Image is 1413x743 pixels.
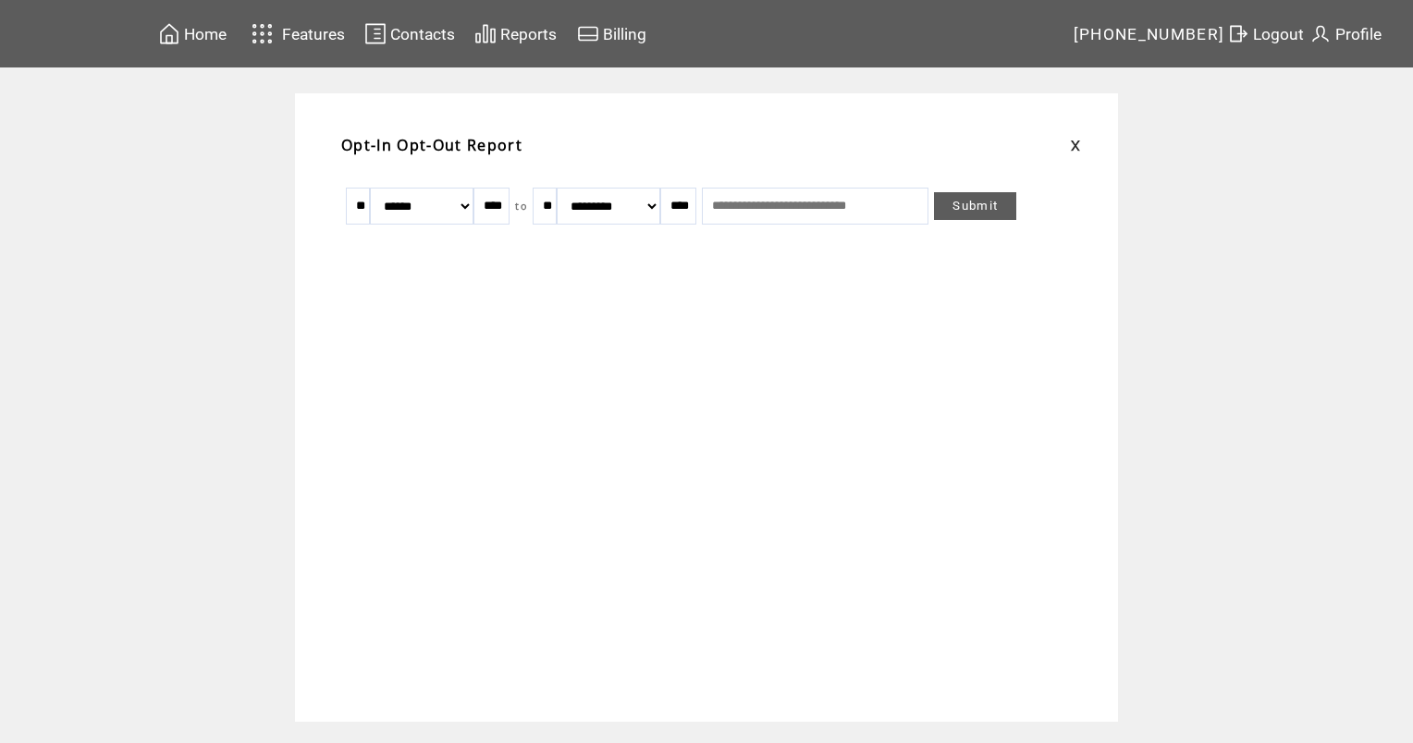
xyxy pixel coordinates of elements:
[934,192,1016,220] a: Submit
[1074,25,1225,43] span: [PHONE_NUMBER]
[364,22,387,45] img: contacts.svg
[515,200,527,213] span: to
[246,18,278,49] img: features.svg
[341,135,522,155] span: Opt-In Opt-Out Report
[1335,25,1382,43] span: Profile
[474,22,497,45] img: chart.svg
[472,19,559,48] a: Reports
[362,19,458,48] a: Contacts
[1253,25,1304,43] span: Logout
[390,25,455,43] span: Contacts
[158,22,180,45] img: home.svg
[500,25,557,43] span: Reports
[1309,22,1332,45] img: profile.svg
[1224,19,1307,48] a: Logout
[574,19,649,48] a: Billing
[603,25,646,43] span: Billing
[243,16,348,52] a: Features
[577,22,599,45] img: creidtcard.svg
[1227,22,1249,45] img: exit.svg
[184,25,227,43] span: Home
[282,25,345,43] span: Features
[1307,19,1384,48] a: Profile
[155,19,229,48] a: Home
